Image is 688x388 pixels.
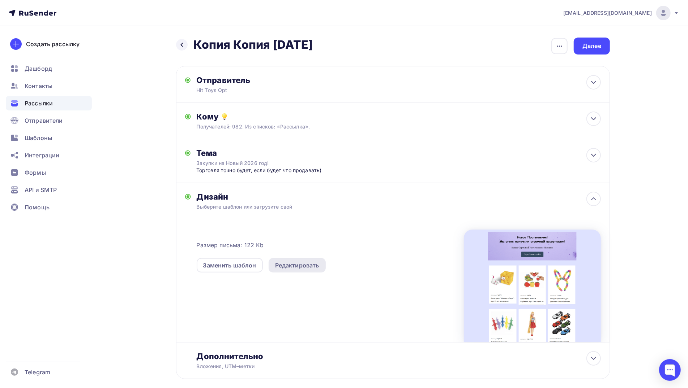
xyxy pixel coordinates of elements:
div: Закупки на Новый 2026 год! [196,160,325,167]
div: Кому [197,112,601,122]
h2: Копия Копия [DATE] [193,38,313,52]
div: Отправитель [196,75,353,85]
div: Hit Toys Opt [196,87,337,94]
div: Создать рассылку [26,40,80,48]
span: Рассылки [25,99,53,108]
div: Дополнительно [197,351,601,361]
a: Рассылки [6,96,92,110]
span: Формы [25,168,46,177]
div: Заменить шаблон [203,261,256,270]
div: Тема [196,148,339,158]
div: Редактировать [275,261,319,270]
a: [EMAIL_ADDRESS][DOMAIN_NAME] [563,6,679,20]
a: Отправители [6,113,92,128]
div: Получателей: 982. Из списков: «Рассылка». [197,123,561,130]
div: Выберите шаблон или загрузите свой [197,203,561,210]
a: Дашборд [6,61,92,76]
span: Помощь [25,203,50,212]
span: Telegram [25,368,50,376]
span: Размер письма: 122 Kb [197,241,264,249]
span: API и SMTP [25,186,57,194]
div: Далее [582,42,601,50]
span: Контакты [25,82,52,90]
span: [EMAIL_ADDRESS][DOMAIN_NAME] [563,9,652,17]
span: Интеграции [25,151,59,160]
div: Вложения, UTM–метки [197,363,561,370]
span: Шаблоны [25,134,52,142]
div: Торговля точно будет, если будет что продавать) [196,167,339,174]
div: Дизайн [197,192,601,202]
a: Формы [6,165,92,180]
a: Контакты [6,79,92,93]
a: Шаблоны [6,131,92,145]
span: Отправители [25,116,63,125]
span: Дашборд [25,64,52,73]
